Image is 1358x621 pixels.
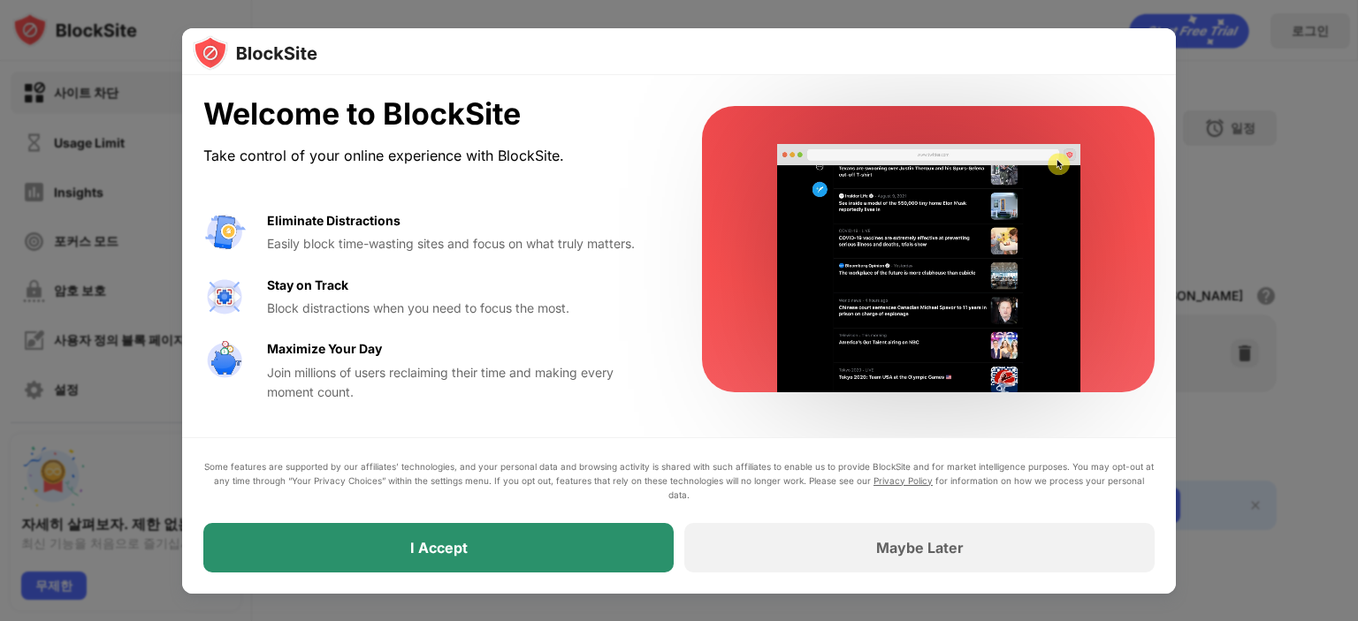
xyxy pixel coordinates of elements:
div: Maximize Your Day [267,339,382,359]
div: Eliminate Distractions [267,211,401,231]
a: Privacy Policy [874,475,933,486]
img: value-safe-time.svg [203,339,246,382]
div: Block distractions when you need to focus the most. [267,299,660,318]
img: value-focus.svg [203,276,246,318]
div: Maybe Later [876,539,964,557]
img: logo-blocksite.svg [193,35,317,71]
div: Join millions of users reclaiming their time and making every moment count. [267,363,660,403]
div: Stay on Track [267,276,348,295]
div: I Accept [410,539,468,557]
div: Some features are supported by our affiliates’ technologies, and your personal data and browsing ... [203,459,1155,502]
div: Easily block time-wasting sites and focus on what truly matters. [267,234,660,254]
img: value-avoid-distractions.svg [203,211,246,254]
div: Take control of your online experience with BlockSite. [203,143,660,169]
div: Welcome to BlockSite [203,96,660,133]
